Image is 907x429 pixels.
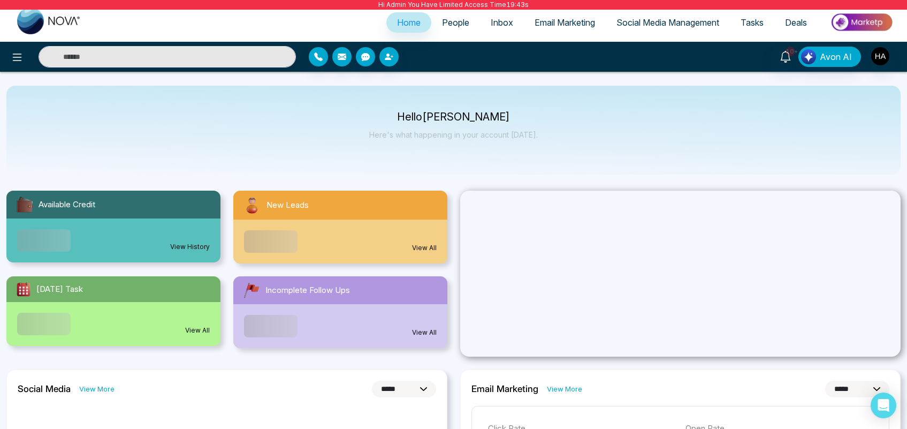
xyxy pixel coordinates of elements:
a: View All [185,326,210,335]
img: User Avatar [871,47,889,65]
h2: Email Marketing [471,383,538,394]
a: 10+ [773,47,798,65]
span: Available Credit [39,199,95,211]
a: View All [412,243,437,253]
img: Lead Flow [801,49,816,64]
a: View More [79,384,115,394]
a: Home [386,12,431,33]
button: Avon AI [798,47,861,67]
p: Here's what happening in your account [DATE]. [369,130,538,139]
h2: Social Media [18,383,71,394]
span: Inbox [491,17,513,28]
a: People [431,12,480,33]
img: todayTask.svg [15,281,32,298]
span: Deals [785,17,807,28]
a: Social Media Management [606,12,730,33]
span: Home [397,17,421,28]
img: Market-place.gif [823,10,901,34]
span: Avon AI [820,50,852,63]
a: New LeadsView All [227,191,454,264]
span: People [442,17,469,28]
span: [DATE] Task [36,283,83,296]
a: Tasks [730,12,774,33]
img: newLeads.svg [242,195,262,215]
a: Email Marketing [524,12,606,33]
a: Incomplete Follow UpsView All [227,276,454,348]
span: New Leads [266,199,309,212]
span: Incomplete Follow Ups [265,284,350,297]
img: availableCredit.svg [15,195,34,214]
a: Deals [774,12,818,33]
img: Nova CRM Logo [17,7,81,34]
a: View History [170,242,210,252]
div: Open Intercom Messenger [871,393,896,418]
a: View More [547,384,582,394]
span: Email Marketing [535,17,595,28]
span: Social Media Management [616,17,719,28]
a: View All [412,328,437,337]
span: 10+ [786,47,795,56]
span: Tasks [741,17,764,28]
img: followUps.svg [242,281,261,300]
a: Inbox [480,12,524,33]
p: Hello [PERSON_NAME] [369,112,538,122]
